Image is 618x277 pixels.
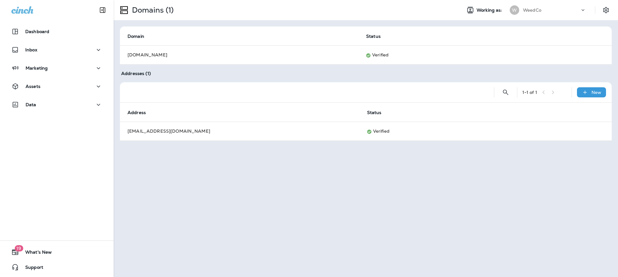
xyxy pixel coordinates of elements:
div: 1 - 1 of 1 [522,90,537,95]
span: Working as: [477,8,503,13]
span: Status [366,34,381,39]
p: Dashboard [25,29,49,34]
span: Status [367,110,390,115]
p: Inbox [25,47,37,52]
span: Addresses (1) [121,71,151,76]
button: Settings [600,4,612,16]
p: Data [26,102,36,107]
td: Verified [360,122,597,141]
p: New [591,90,601,95]
span: Domain [128,33,152,39]
button: Search Addresses [499,86,512,99]
button: Collapse Sidebar [94,4,111,16]
button: Dashboard [6,25,107,38]
p: WeedCo [523,8,541,13]
span: Domain [128,34,144,39]
button: 19What's New [6,246,107,258]
td: [EMAIL_ADDRESS][DOMAIN_NAME] [120,122,360,141]
p: Assets [26,84,40,89]
span: 19 [15,245,23,251]
div: W [510,5,519,15]
span: What's New [19,250,52,257]
button: Assets [6,80,107,93]
button: Data [6,98,107,111]
p: Marketing [26,66,48,71]
button: Marketing [6,62,107,74]
span: Status [366,33,389,39]
td: [DOMAIN_NAME] [120,45,359,64]
td: Verified [359,45,597,64]
button: Inbox [6,43,107,56]
span: Address [128,110,154,115]
span: Status [367,110,382,115]
p: Domains (1) [129,5,174,15]
span: Address [128,110,146,115]
button: Support [6,261,107,274]
span: Support [19,265,43,272]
